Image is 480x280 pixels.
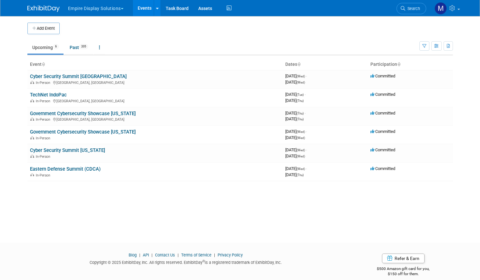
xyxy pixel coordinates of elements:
[36,81,52,85] span: In-Person
[150,253,154,257] span: |
[368,59,453,70] th: Participation
[30,92,67,98] a: TechNet IndoPac
[297,93,304,96] span: (Tue)
[305,92,306,97] span: -
[27,59,283,70] th: Event
[30,155,34,158] img: In-Person Event
[27,258,344,265] div: Copyright © 2025 ExhibitDay, Inc. All rights reserved. ExhibitDay is a registered trademark of Ex...
[30,136,34,139] img: In-Person Event
[285,116,304,121] span: [DATE]
[27,5,60,12] img: ExhibitDay
[218,253,243,257] a: Privacy Policy
[354,271,453,277] div: $150 off for them.
[30,111,136,116] a: Government Cybersecurity Showcase [US_STATE]
[30,166,101,172] a: Eastern Defense Summit (CDCA)
[297,173,304,177] span: (Thu)
[36,99,52,103] span: In-Person
[212,253,217,257] span: |
[36,117,52,122] span: In-Person
[306,74,307,78] span: -
[283,59,368,70] th: Dates
[297,99,304,103] span: (Thu)
[370,74,395,78] span: Committed
[306,147,307,152] span: -
[181,253,211,257] a: Terms of Service
[306,129,307,134] span: -
[285,129,307,134] span: [DATE]
[297,136,305,140] span: (Wed)
[354,262,453,277] div: $500 Amazon gift card for you,
[30,98,280,103] div: [GEOGRAPHIC_DATA], [GEOGRAPHIC_DATA]
[36,173,52,177] span: In-Person
[27,23,60,34] button: Add Event
[306,166,307,171] span: -
[30,129,136,135] a: Government Cybersecurity Showcase [US_STATE]
[30,81,34,84] img: In-Person Event
[129,253,137,257] a: Blog
[435,2,447,15] img: Matt h
[382,254,425,263] a: Refer & Earn
[370,166,395,171] span: Committed
[30,74,127,79] a: Cyber Security Summit [GEOGRAPHIC_DATA]
[397,3,426,14] a: Search
[285,135,305,140] span: [DATE]
[30,173,34,176] img: In-Person Event
[285,111,306,115] span: [DATE]
[79,44,88,49] span: 205
[285,80,305,85] span: [DATE]
[155,253,175,257] a: Contact Us
[285,166,307,171] span: [DATE]
[30,116,280,122] div: [GEOGRAPHIC_DATA], [GEOGRAPHIC_DATA]
[297,75,305,78] span: (Wed)
[30,80,280,85] div: [GEOGRAPHIC_DATA], [GEOGRAPHIC_DATA]
[36,155,52,159] span: In-Person
[297,81,305,84] span: (Wed)
[370,92,395,97] span: Committed
[285,147,307,152] span: [DATE]
[370,111,395,115] span: Committed
[405,6,420,11] span: Search
[285,92,306,97] span: [DATE]
[65,41,93,54] a: Past205
[36,136,52,140] span: In-Person
[285,98,304,103] span: [DATE]
[285,172,304,177] span: [DATE]
[397,62,400,67] a: Sort by Participation Type
[285,74,307,78] span: [DATE]
[297,112,304,115] span: (Thu)
[305,111,306,115] span: -
[30,99,34,102] img: In-Person Event
[176,253,180,257] span: |
[202,259,205,263] sup: ®
[297,117,304,121] span: (Thu)
[370,129,395,134] span: Committed
[27,41,64,54] a: Upcoming6
[53,44,59,49] span: 6
[297,167,305,171] span: (Wed)
[297,148,305,152] span: (Wed)
[297,130,305,134] span: (Wed)
[42,62,45,67] a: Sort by Event Name
[285,154,305,158] span: [DATE]
[297,155,305,158] span: (Wed)
[143,253,149,257] a: API
[370,147,395,152] span: Committed
[30,117,34,121] img: In-Person Event
[30,147,105,153] a: Cyber Security Summit [US_STATE]
[138,253,142,257] span: |
[297,62,300,67] a: Sort by Start Date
